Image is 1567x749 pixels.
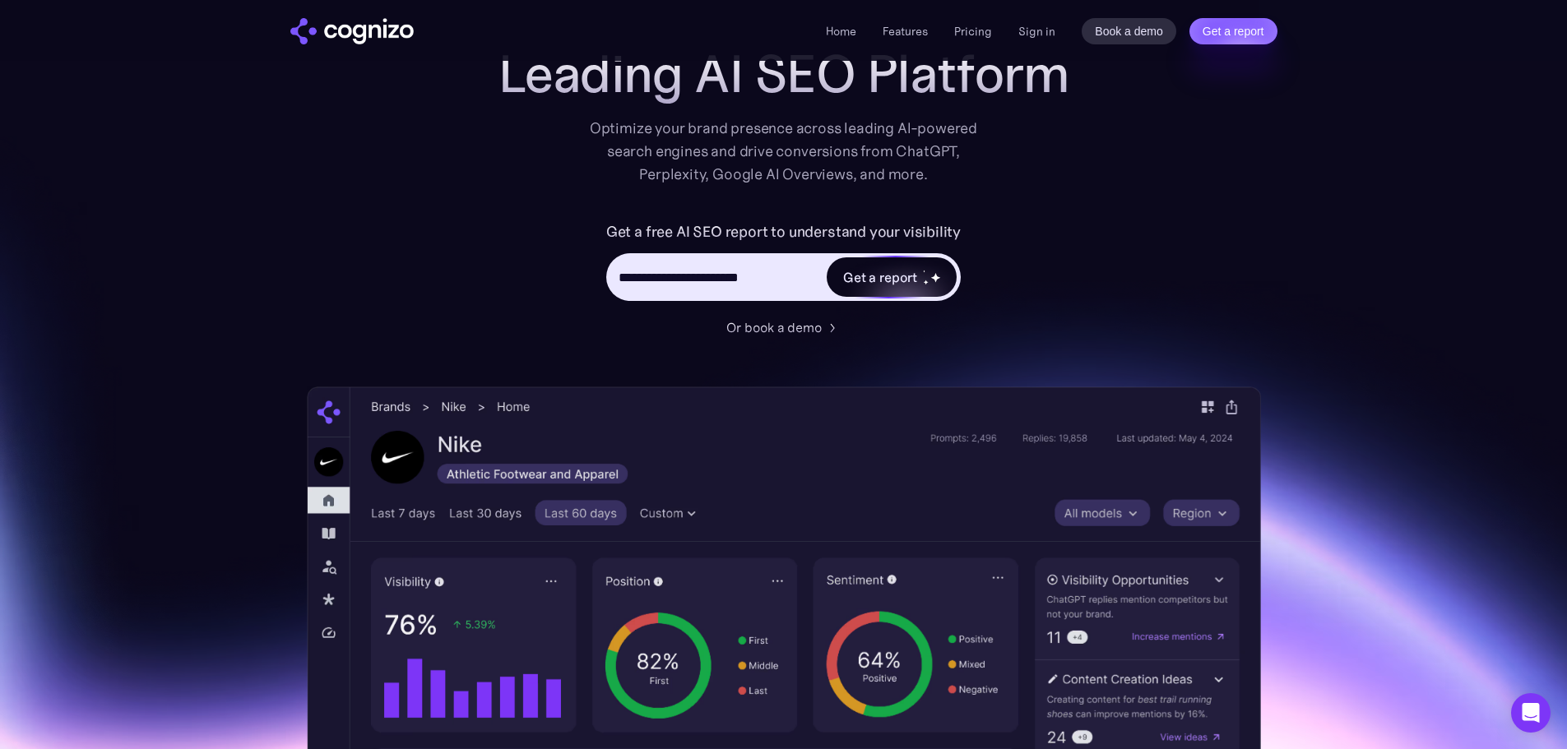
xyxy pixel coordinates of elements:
[923,280,929,285] img: star
[825,256,958,298] a: Get a reportstarstarstar
[1511,693,1551,733] div: Open Intercom Messenger
[290,18,414,44] a: home
[606,219,961,245] label: Get a free AI SEO report to understand your visibility
[826,24,856,39] a: Home
[954,24,992,39] a: Pricing
[1082,18,1176,44] a: Book a demo
[923,270,925,272] img: star
[498,44,1069,104] h1: Leading AI SEO Platform
[843,267,917,287] div: Get a report
[606,219,961,309] form: Hero URL Input Form
[930,272,941,283] img: star
[582,117,986,186] div: Optimize your brand presence across leading AI-powered search engines and drive conversions from ...
[1018,21,1055,41] a: Sign in
[1189,18,1277,44] a: Get a report
[726,317,822,337] div: Or book a demo
[726,317,841,337] a: Or book a demo
[883,24,928,39] a: Features
[290,18,414,44] img: cognizo logo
